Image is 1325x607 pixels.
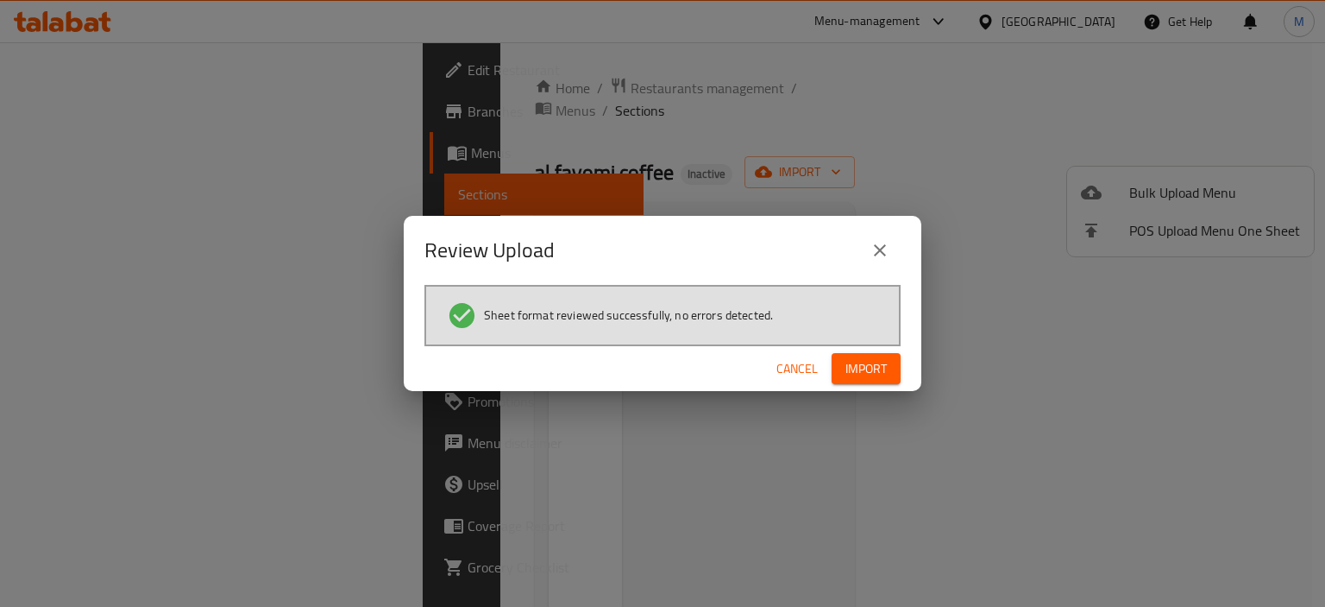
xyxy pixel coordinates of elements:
button: close [859,230,901,271]
span: Sheet format reviewed successfully, no errors detected. [484,307,773,324]
span: Cancel [776,358,818,380]
span: Import [845,358,887,380]
h2: Review Upload [424,237,555,264]
button: Cancel [769,353,825,385]
button: Import [832,353,901,385]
